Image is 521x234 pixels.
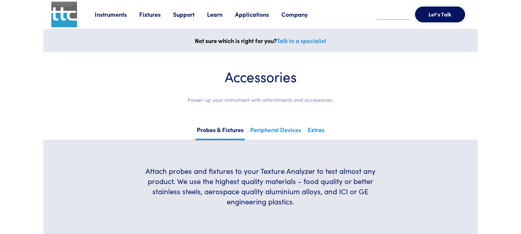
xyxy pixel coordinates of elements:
[51,2,77,27] img: ttc_logo_1x1_v1.0.png
[306,124,326,139] a: Extras
[95,10,139,18] a: Instruments
[195,124,245,140] a: Probes & Fixtures
[277,36,326,45] a: Talk to a specialist
[63,68,458,85] h1: Accessories
[139,10,173,18] a: Fixtures
[137,166,384,206] h6: Attach probes and fixtures to your Texture Analyzer to test almost any product. We use the highes...
[63,96,458,104] p: Power-up your instrument with attachments and accessories.
[235,10,281,18] a: Applications
[415,7,465,22] button: Let's Talk
[281,10,320,18] a: Company
[173,10,207,18] a: Support
[47,36,474,46] p: Not sure which is right for you?
[207,10,235,18] a: Learn
[249,124,302,139] a: Peripheral Devices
